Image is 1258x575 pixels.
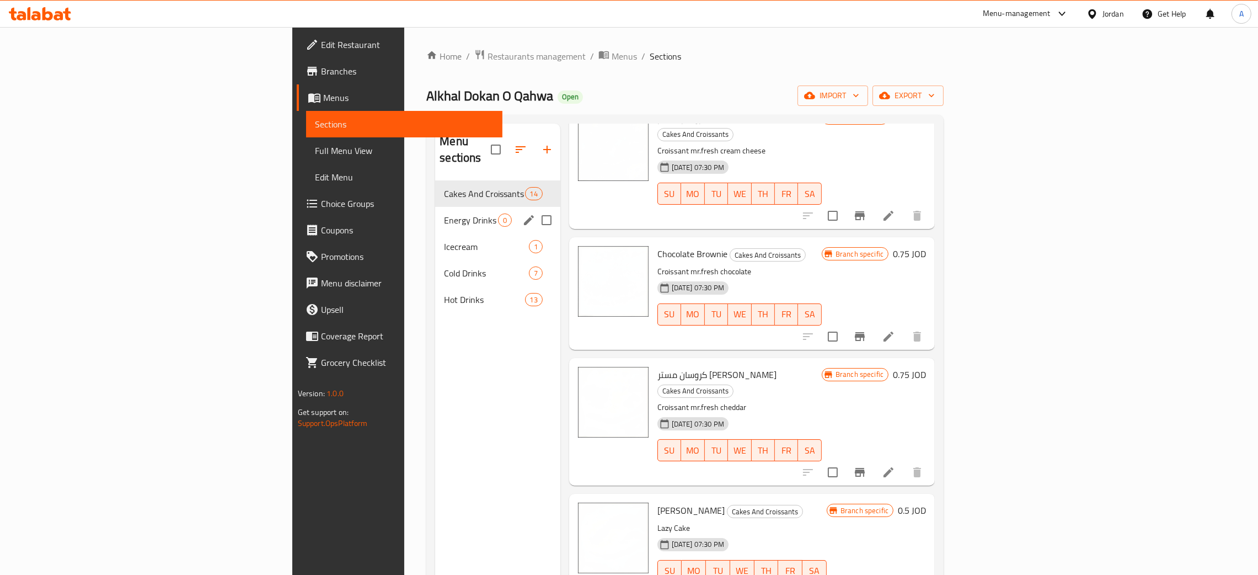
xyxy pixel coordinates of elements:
button: Branch-specific-item [847,203,873,229]
span: TH [756,306,770,322]
button: TH [752,304,775,326]
span: Select all sections [484,138,507,161]
a: Restaurants management [474,49,586,63]
span: Select to update [821,204,844,227]
h6: 0.75 JOD [893,110,926,126]
div: Cakes And Croissants [730,248,806,262]
div: Menu-management [983,7,1051,20]
span: Sections [315,118,494,131]
span: Full Menu View [315,144,494,157]
div: Cakes And Croissants [657,385,734,398]
div: Cakes And Croissants [657,128,734,141]
a: Menu disclaimer [297,270,502,296]
button: delete [904,203,930,229]
span: SU [662,306,677,322]
button: WE [728,304,751,326]
span: [DATE] 07:30 PM [667,419,729,429]
button: TU [705,304,728,326]
span: Hot Drinks [444,293,524,306]
a: Grocery Checklist [297,349,502,376]
span: WE [732,443,747,459]
span: MO [686,306,700,322]
button: edit [521,212,537,228]
span: Upsell [321,303,494,316]
span: Menus [323,91,494,104]
p: Lazy Cake [657,521,827,535]
span: TU [709,443,724,459]
button: Branch-specific-item [847,323,873,350]
div: items [525,187,543,200]
span: Select to update [821,461,844,484]
button: MO [681,304,704,326]
span: TH [756,443,770,459]
div: Open [558,90,583,104]
div: items [529,267,543,280]
span: كروسان مستر [PERSON_NAME] [657,366,777,383]
a: Promotions [297,243,502,270]
span: Energy Drinks And Soft Drinks [444,214,497,227]
span: Open [558,92,583,102]
span: WE [732,186,747,202]
a: Edit menu item [882,209,895,222]
button: SU [657,183,681,205]
a: Edit menu item [882,466,895,479]
span: TU [709,306,724,322]
button: FR [775,304,798,326]
span: [DATE] 07:30 PM [667,283,729,293]
span: MO [686,443,700,459]
span: Icecream [444,240,528,253]
span: Coupons [321,223,494,237]
button: SA [798,304,821,326]
span: TU [709,186,724,202]
p: Croissant mr.fresh cheddar [657,401,822,414]
button: Branch-specific-item [847,459,873,486]
h6: 0.75 JOD [893,246,926,262]
span: MO [686,186,700,202]
button: WE [728,439,751,461]
span: Version: [298,386,325,401]
button: MO [681,183,704,205]
button: TH [752,183,775,205]
span: Menu disclaimer [321,276,494,290]
li: / [590,50,594,63]
button: delete [904,323,930,350]
img: Chocolate Brownie [578,246,649,317]
span: Branch specific [831,369,888,380]
button: Add section [534,136,560,163]
span: FR [779,186,794,202]
span: Choice Groups [321,197,494,210]
button: TU [705,439,728,461]
div: items [529,240,543,253]
span: SU [662,186,677,202]
a: Sections [306,111,502,137]
p: Croissant mr.fresh cream cheese [657,144,822,158]
img: كروسان مستر فريش كريم تشيز [578,110,649,181]
button: delete [904,459,930,486]
span: [DATE] 07:30 PM [667,162,729,173]
button: WE [728,183,751,205]
span: 0 [499,215,511,226]
span: Edit Menu [315,171,494,184]
h6: 0.5 JOD [898,503,926,518]
span: [DATE] 07:30 PM [667,539,729,550]
div: Hot Drinks13 [435,286,560,313]
button: SA [798,183,821,205]
button: TU [705,183,728,205]
span: 13 [526,295,542,305]
p: Croissant mr.fresh chocolate [657,265,822,279]
span: Chocolate Brownie [657,246,727,262]
a: Coupons [297,217,502,243]
button: SU [657,439,681,461]
span: WE [732,306,747,322]
button: MO [681,439,704,461]
span: Restaurants management [488,50,586,63]
div: Cold Drinks7 [435,260,560,286]
span: SA [802,306,817,322]
span: Edit Restaurant [321,38,494,51]
span: 14 [526,189,542,199]
a: Edit menu item [882,330,895,343]
span: Promotions [321,250,494,263]
span: Cakes And Croissants [727,505,802,518]
span: Sort sections [507,136,534,163]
